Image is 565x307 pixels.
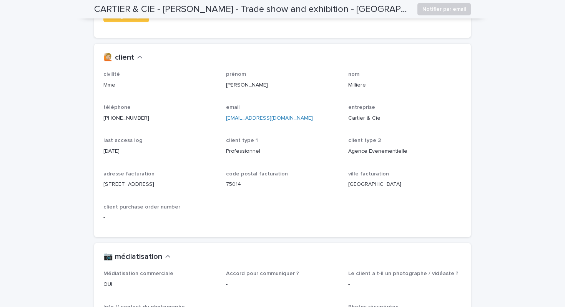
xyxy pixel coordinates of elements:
p: - [226,280,339,289]
button: 🙋🏼 client [103,53,143,62]
p: 75014 [226,180,339,189]
p: [PERSON_NAME] [226,81,339,89]
span: code postal facturation [226,171,288,177]
span: client purchase order number [103,204,180,210]
h2: 🙋🏼 client [103,53,134,62]
span: entreprise [348,105,375,110]
p: - [103,214,217,222]
span: civilité [103,72,120,77]
span: client type 1 [226,138,258,143]
span: Le client a t-il un photographe / vidéaste ? [348,271,459,276]
span: last access log [103,138,143,143]
p: [GEOGRAPHIC_DATA] [348,180,462,189]
h2: CARTIER & CIE - [PERSON_NAME] - Trade show and exhibition - [GEOGRAPHIC_DATA] [94,4,411,15]
p: [STREET_ADDRESS] [103,180,217,189]
p: OUI [103,280,217,289]
a: [EMAIL_ADDRESS][DOMAIN_NAME] [226,115,313,121]
h2: 📷 médiatisation [103,252,162,262]
span: téléphone [103,105,131,110]
span: Médiatisation commerciale [103,271,173,276]
button: 📷 médiatisation [103,252,171,262]
p: Professionnel [226,147,339,155]
a: [PHONE_NUMBER] [103,115,149,121]
span: email [226,105,240,110]
p: Cartier & Cie [348,114,462,122]
span: adresse facturation [103,171,155,177]
span: Accord pour communiquer ? [226,271,299,276]
span: client type 2 [348,138,381,143]
button: Notifier par email [417,3,471,15]
p: Mme [103,81,217,89]
p: - [348,280,462,289]
span: ville facturation [348,171,389,177]
span: Notifier par email [422,5,466,13]
span: prénom [226,72,246,77]
p: [DATE] [103,147,217,155]
p: Agence Evenementielle [348,147,462,155]
p: Milliere [348,81,462,89]
span: nom [348,72,359,77]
